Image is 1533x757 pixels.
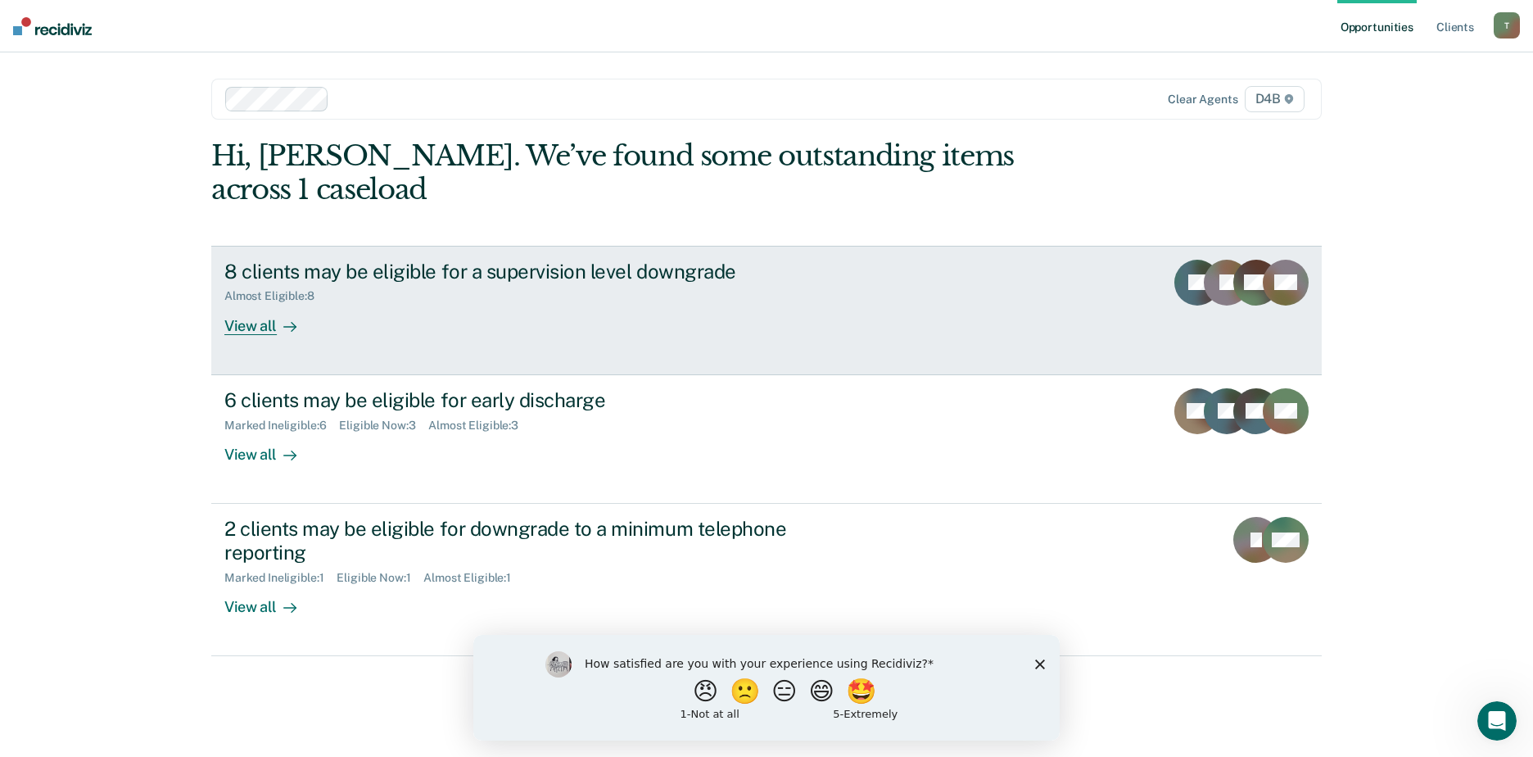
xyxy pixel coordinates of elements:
[423,571,524,585] div: Almost Eligible : 1
[224,517,799,564] div: 2 clients may be eligible for downgrade to a minimum telephone reporting
[224,388,799,412] div: 6 clients may be eligible for early discharge
[1477,701,1517,741] iframe: Intercom live chat
[224,260,799,283] div: 8 clients may be eligible for a supervision level downgrade
[211,504,1322,656] a: 2 clients may be eligible for downgrade to a minimum telephone reportingMarked Ineligible:1Eligib...
[224,584,316,616] div: View all
[211,375,1322,504] a: 6 clients may be eligible for early dischargeMarked Ineligible:6Eligible Now:3Almost Eligible:3Vi...
[337,571,423,585] div: Eligible Now : 1
[224,303,316,335] div: View all
[1494,12,1520,39] button: T
[224,432,316,464] div: View all
[339,419,428,433] div: Eligible Now : 3
[224,289,328,303] div: Almost Eligible : 8
[224,571,337,585] div: Marked Ineligible : 1
[473,635,1060,741] iframe: Survey by Kim from Recidiviz
[428,419,531,433] div: Almost Eligible : 3
[1245,86,1305,112] span: D4B
[1168,93,1237,107] div: Clear agents
[211,139,1100,206] div: Hi, [PERSON_NAME]. We’ve found some outstanding items across 1 caseload
[211,246,1322,375] a: 8 clients may be eligible for a supervision level downgradeAlmost Eligible:8View all
[224,419,339,433] div: Marked Ineligible : 6
[13,17,92,35] img: Recidiviz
